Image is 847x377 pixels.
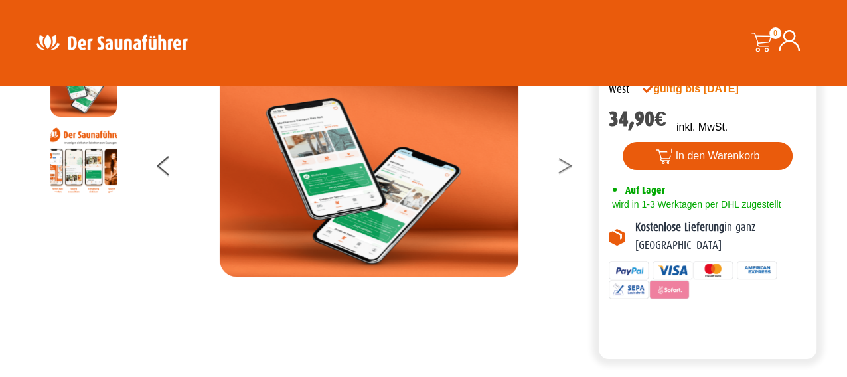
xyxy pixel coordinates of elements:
p: inkl. MwSt. [676,119,728,135]
bdi: 34,90 [609,107,666,131]
p: in ganz [GEOGRAPHIC_DATA] [635,219,807,254]
span: € [654,107,666,131]
img: MOCKUP-iPhone_regional [220,50,518,277]
button: In den Warenkorb [623,142,793,170]
div: gültig bis [DATE] [643,81,767,97]
span: 0 [769,27,781,39]
span: wird in 1-3 Werktagen per DHL zugestellt [609,199,781,210]
span: Auf Lager [625,184,665,196]
img: Anleitung7tn [50,127,117,193]
b: Kostenlose Lieferung [635,221,724,234]
div: West [609,81,629,98]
